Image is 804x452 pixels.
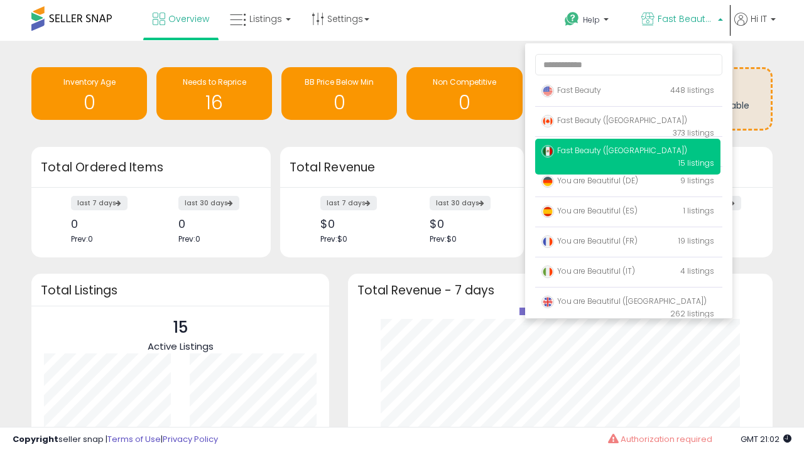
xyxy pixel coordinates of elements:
[541,145,554,158] img: mexico.png
[38,92,141,113] h1: 0
[183,77,246,87] span: Needs to Reprice
[433,77,496,87] span: Non Competitive
[678,235,714,246] span: 19 listings
[71,217,141,230] div: 0
[281,67,397,120] a: BB Price Below Min 0
[583,14,600,25] span: Help
[541,266,635,276] span: You are Beautiful (IT)
[168,13,209,25] span: Overview
[541,235,554,248] img: france.png
[658,13,714,25] span: Fast Beauty ([GEOGRAPHIC_DATA])
[249,13,282,25] span: Listings
[13,433,58,445] strong: Copyright
[751,13,767,25] span: Hi IT
[71,234,93,244] span: Prev: 0
[673,127,714,138] span: 373 listings
[541,296,554,308] img: uk.png
[541,175,554,188] img: germany.png
[541,85,601,95] span: Fast Beauty
[541,85,554,97] img: usa.png
[430,196,491,210] label: last 30 days
[13,434,218,446] div: seller snap | |
[670,308,714,319] span: 262 listings
[305,77,374,87] span: BB Price Below Min
[541,235,638,246] span: You are Beautiful (FR)
[734,13,776,41] a: Hi IT
[290,159,514,176] h3: Total Revenue
[430,234,457,244] span: Prev: $0
[564,11,580,27] i: Get Help
[178,234,200,244] span: Prev: 0
[71,196,128,210] label: last 7 days
[541,175,638,186] span: You are Beautiful (DE)
[41,159,261,176] h3: Total Ordered Items
[178,196,239,210] label: last 30 days
[541,205,638,216] span: You are Beautiful (ES)
[163,92,266,113] h1: 16
[406,67,522,120] a: Non Competitive 0
[357,286,763,295] h3: Total Revenue - 7 days
[288,92,391,113] h1: 0
[31,67,147,120] a: Inventory Age 0
[541,205,554,218] img: spain.png
[741,433,791,445] span: 2025-08-17 21:02 GMT
[320,196,377,210] label: last 7 days
[320,217,393,230] div: $0
[680,266,714,276] span: 4 listings
[541,115,554,127] img: canada.png
[555,2,630,41] a: Help
[680,175,714,186] span: 9 listings
[670,85,714,95] span: 448 listings
[678,158,714,168] span: 15 listings
[541,296,707,306] span: You are Beautiful ([GEOGRAPHIC_DATA])
[148,340,214,353] span: Active Listings
[541,115,687,126] span: Fast Beauty ([GEOGRAPHIC_DATA])
[178,217,249,230] div: 0
[107,433,161,445] a: Terms of Use
[430,217,502,230] div: $0
[320,234,347,244] span: Prev: $0
[163,433,218,445] a: Privacy Policy
[156,67,272,120] a: Needs to Reprice 16
[41,286,320,295] h3: Total Listings
[541,266,554,278] img: italy.png
[541,145,687,156] span: Fast Beauty ([GEOGRAPHIC_DATA])
[683,205,714,216] span: 1 listings
[413,92,516,113] h1: 0
[63,77,116,87] span: Inventory Age
[148,316,214,340] p: 15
